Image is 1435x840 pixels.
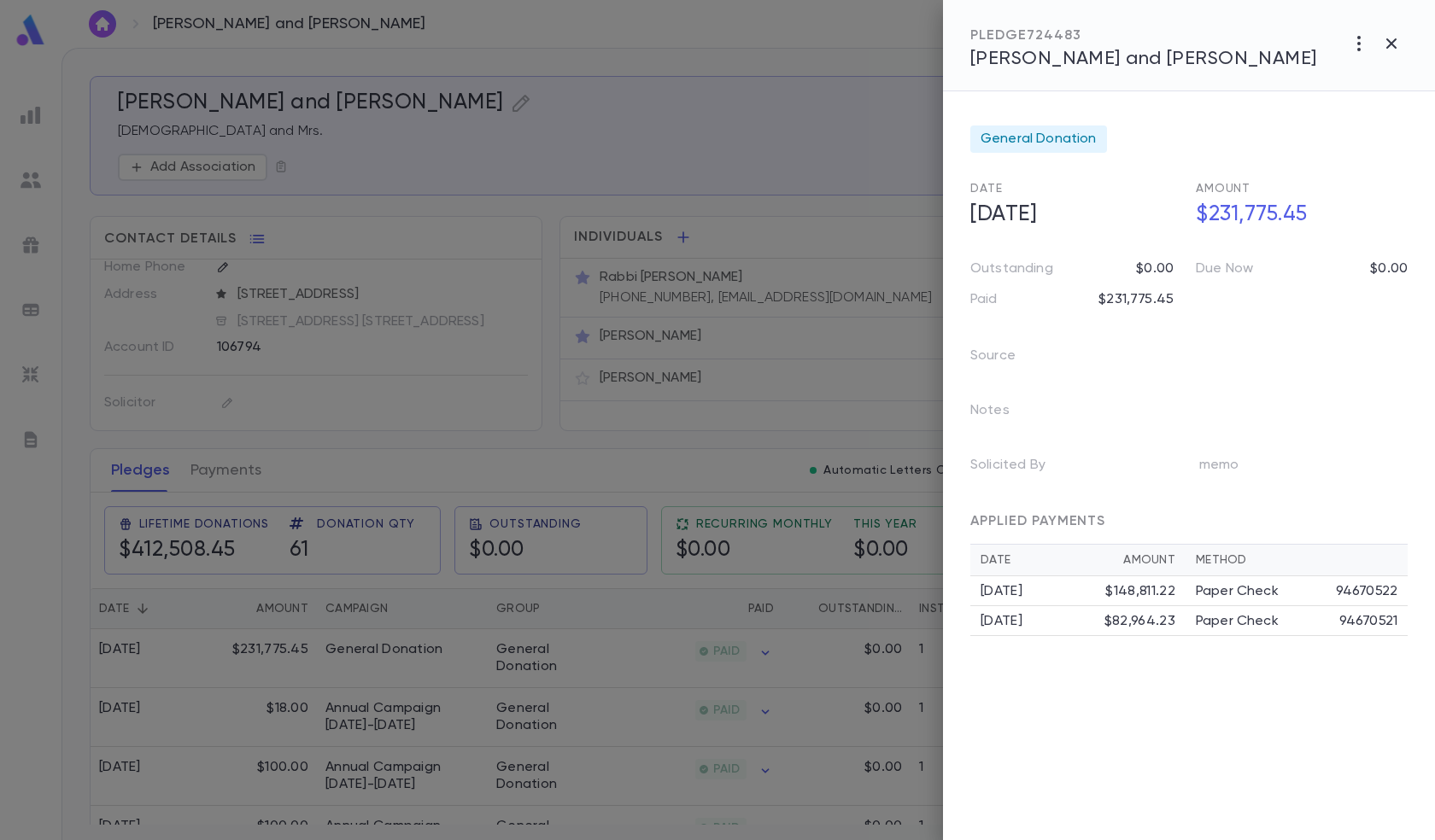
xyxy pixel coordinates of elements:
[970,342,1043,376] p: Source
[1098,291,1174,308] p: $231,775.45
[970,452,1073,486] p: Solicited By
[960,197,1182,233] h5: [DATE]
[970,515,1105,528] span: APPLIED PAYMENTS
[1105,583,1175,600] div: $148,811.22
[1370,260,1408,277] p: $0.00
[1199,452,1267,486] p: memo
[1196,613,1279,630] p: Paper Check
[970,260,1053,277] p: Outstanding
[970,397,1037,431] p: Notes
[970,183,1002,195] span: Date
[1104,613,1175,630] div: $82,964.23
[970,27,1317,44] div: PLEDGE 724483
[970,291,998,308] p: Paid
[1196,260,1253,277] p: Due Now
[981,583,1105,600] div: [DATE]
[981,553,1123,567] div: Date
[1196,583,1279,600] p: Paper Check
[1336,583,1397,600] p: 94670522
[1339,613,1397,630] p: 94670521
[981,613,1104,630] div: [DATE]
[1196,183,1250,195] span: Amount
[970,50,1317,68] span: [PERSON_NAME] and [PERSON_NAME]
[1136,260,1174,277] p: $0.00
[970,125,1107,153] div: General Donation
[1186,545,1408,576] th: Method
[981,131,1097,148] span: General Donation
[1123,553,1175,567] div: Amount
[1186,197,1408,233] h5: $231,775.45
